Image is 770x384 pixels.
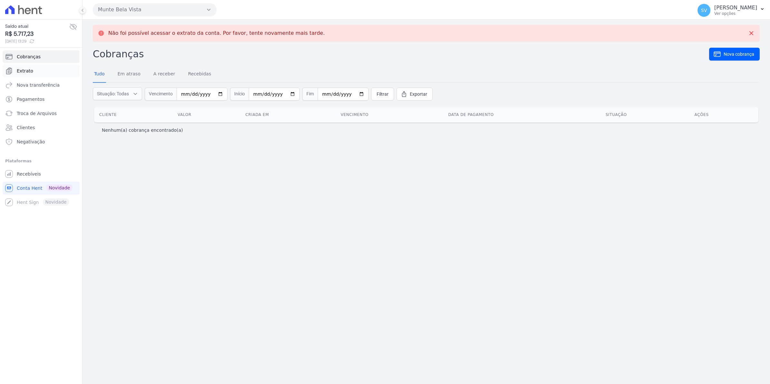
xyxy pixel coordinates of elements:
span: SV [701,8,707,13]
div: Plataformas [5,157,77,165]
a: Exportar [397,88,433,101]
span: Recebíveis [17,171,41,177]
span: Novidade [46,184,72,191]
button: SV [PERSON_NAME] Ver opções [692,1,770,19]
button: Munte Bela Vista [93,3,217,16]
th: Ações [689,107,758,122]
th: Criada em [240,107,336,122]
a: Extrato [3,64,80,77]
span: Saldo atual [5,23,69,30]
span: Extrato [17,68,33,74]
p: Nenhum(a) cobrança encontrado(a) [102,127,183,133]
span: [DATE] 13:29 [5,38,69,44]
th: Situação [601,107,689,122]
a: Clientes [3,121,80,134]
span: Filtrar [377,91,389,97]
a: Tudo [93,66,106,83]
span: Início [230,88,249,101]
a: Nova cobrança [709,48,760,61]
button: Situação: Todas [93,87,142,100]
span: Vencimento [145,88,177,101]
nav: Sidebar [5,50,77,209]
th: Data de pagamento [443,107,600,122]
span: Nova cobrança [724,51,754,57]
span: Situação: Todas [97,91,129,97]
p: Ver opções [714,11,757,16]
span: Troca de Arquivos [17,110,57,117]
p: [PERSON_NAME] [714,5,757,11]
span: Cobranças [17,53,41,60]
a: Em atraso [116,66,142,83]
a: Negativação [3,135,80,148]
a: Filtrar [371,88,394,101]
a: Recebidas [187,66,213,83]
th: Vencimento [335,107,443,122]
h2: Cobranças [93,47,709,61]
a: Conta Hent Novidade [3,182,80,195]
a: Cobranças [3,50,80,63]
a: Pagamentos [3,93,80,106]
a: Troca de Arquivos [3,107,80,120]
span: Pagamentos [17,96,44,102]
span: Exportar [410,91,427,97]
a: A receber [152,66,177,83]
th: Valor [172,107,240,122]
span: Fim [302,88,318,101]
span: Negativação [17,139,45,145]
span: Clientes [17,124,35,131]
span: R$ 5.717,23 [5,30,69,38]
span: Nova transferência [17,82,60,88]
a: Nova transferência [3,79,80,91]
p: Não foi possível acessar o extrato da conta. Por favor, tente novamente mais tarde. [108,30,325,36]
span: Conta Hent [17,185,42,191]
a: Recebíveis [3,168,80,180]
th: Cliente [94,107,172,122]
